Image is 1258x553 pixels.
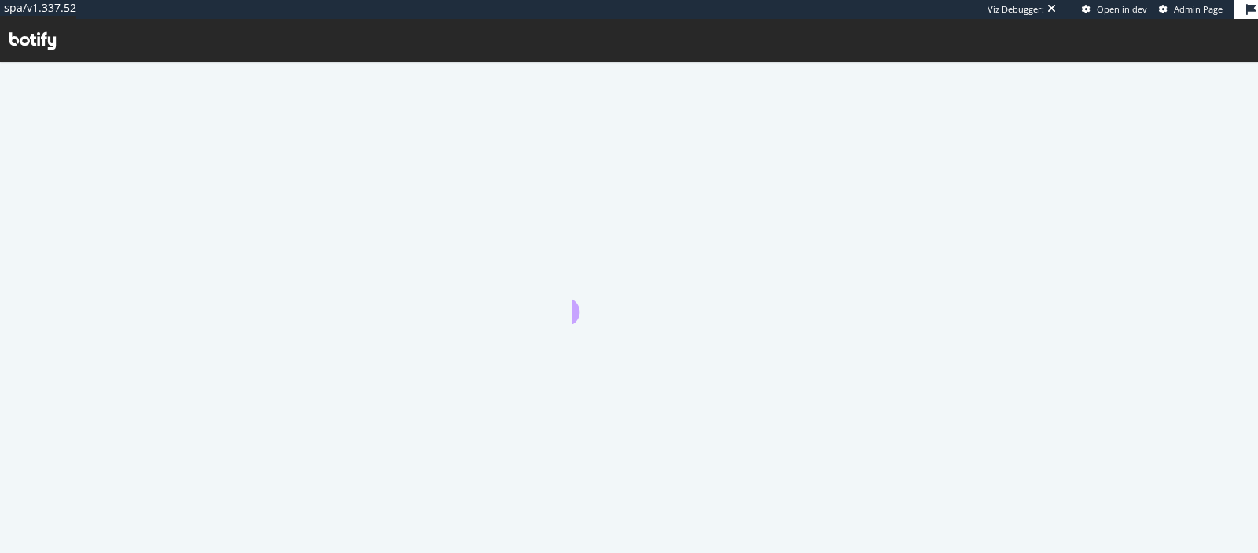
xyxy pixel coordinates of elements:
[1097,3,1147,15] span: Open in dev
[1159,3,1223,16] a: Admin Page
[988,3,1044,16] div: Viz Debugger:
[1174,3,1223,15] span: Admin Page
[1082,3,1147,16] a: Open in dev
[572,267,686,324] div: animation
